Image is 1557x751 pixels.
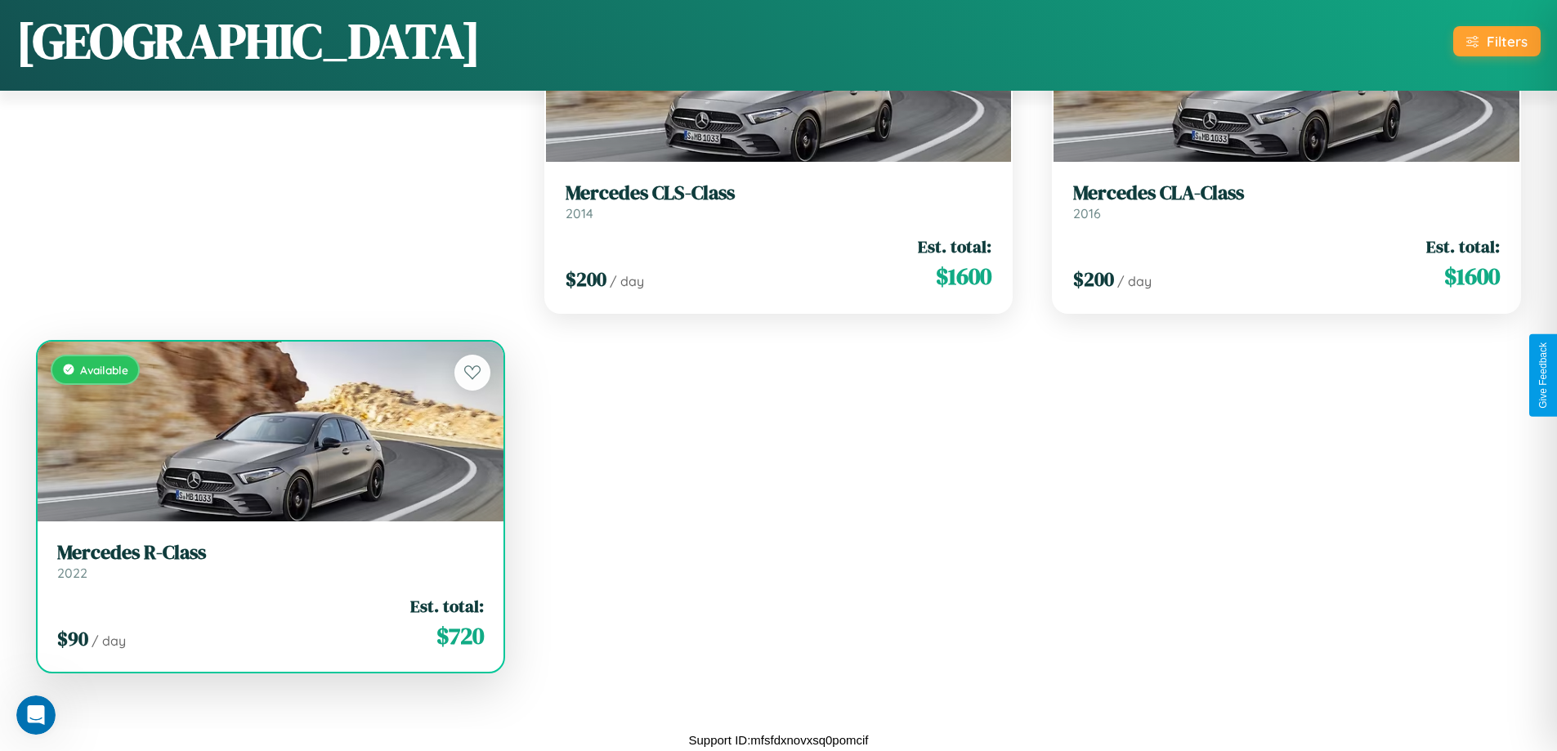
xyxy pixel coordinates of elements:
h3: Mercedes CLA-Class [1073,181,1500,205]
iframe: Intercom live chat [16,695,56,735]
h3: Mercedes CLS-Class [566,181,992,205]
div: Filters [1487,33,1528,50]
a: Mercedes CLS-Class2014 [566,181,992,221]
p: Support ID: mfsfdxnovxsq0pomcif [688,729,868,751]
span: Est. total: [918,235,991,258]
span: Est. total: [410,594,484,618]
span: Available [80,363,128,377]
div: Give Feedback [1537,342,1549,409]
a: Mercedes R-Class2022 [57,541,484,581]
span: / day [92,633,126,649]
button: Filters [1453,26,1541,56]
span: / day [1117,273,1152,289]
h3: Mercedes R-Class [57,541,484,565]
span: 2014 [566,205,593,221]
span: 2016 [1073,205,1101,221]
span: $ 1600 [1444,260,1500,293]
span: 2022 [57,565,87,581]
span: $ 1600 [936,260,991,293]
span: $ 200 [1073,266,1114,293]
span: / day [610,273,644,289]
span: $ 90 [57,625,88,652]
a: Mercedes CLA-Class2016 [1073,181,1500,221]
span: Est. total: [1426,235,1500,258]
h1: [GEOGRAPHIC_DATA] [16,7,481,74]
span: $ 720 [436,619,484,652]
span: $ 200 [566,266,606,293]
